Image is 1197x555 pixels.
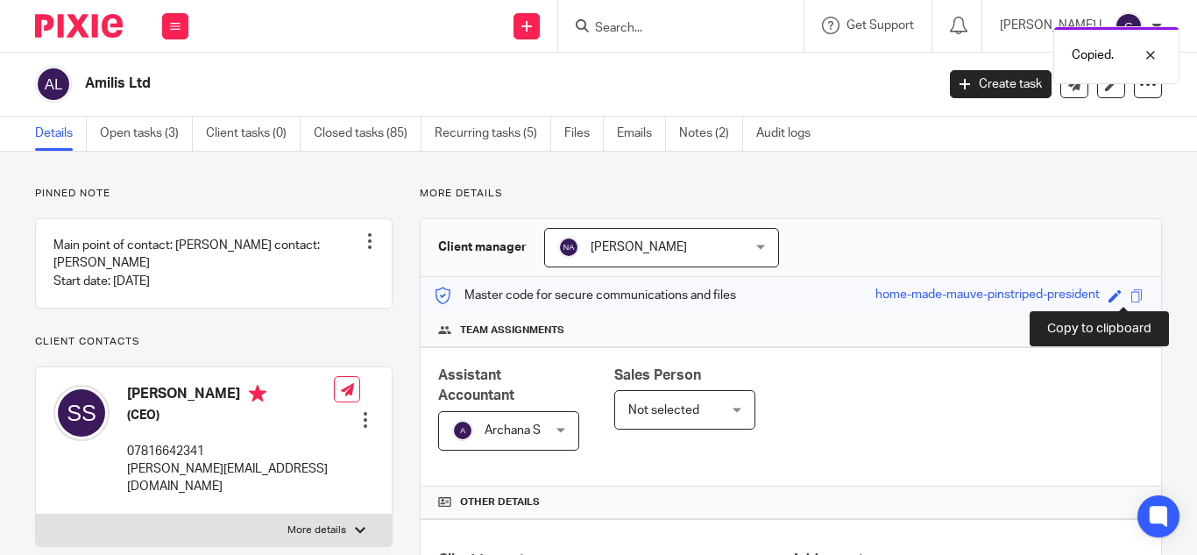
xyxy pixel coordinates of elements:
[875,286,1100,306] div: home-made-mauve-pinstriped-president
[1115,12,1143,40] img: svg%3E
[206,117,301,151] a: Client tasks (0)
[460,495,540,509] span: Other details
[127,460,334,496] p: [PERSON_NAME][EMAIL_ADDRESS][DOMAIN_NAME]
[564,117,604,151] a: Files
[35,66,72,103] img: svg%3E
[100,117,193,151] a: Open tasks (3)
[617,117,666,151] a: Emails
[85,75,756,93] h2: Amilis Ltd
[420,187,1162,201] p: More details
[249,385,266,402] i: Primary
[35,187,393,201] p: Pinned note
[287,523,346,537] p: More details
[127,443,334,460] p: 07816642341
[35,14,123,38] img: Pixie
[314,117,421,151] a: Closed tasks (85)
[558,237,579,258] img: svg%3E
[434,287,736,304] p: Master code for secure communications and files
[614,368,701,382] span: Sales Person
[127,407,334,424] h5: (CEO)
[593,21,751,37] input: Search
[35,117,87,151] a: Details
[591,241,687,253] span: [PERSON_NAME]
[127,385,334,407] h4: [PERSON_NAME]
[438,238,527,256] h3: Client manager
[438,368,514,402] span: Assistant Accountant
[679,117,743,151] a: Notes (2)
[452,420,473,441] img: svg%3E
[756,117,824,151] a: Audit logs
[485,424,541,437] span: Archana S
[950,70,1052,98] a: Create task
[435,117,551,151] a: Recurring tasks (5)
[53,385,110,441] img: svg%3E
[1072,46,1114,64] p: Copied.
[628,404,699,416] span: Not selected
[35,335,393,349] p: Client contacts
[460,324,564,338] span: Team assignments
